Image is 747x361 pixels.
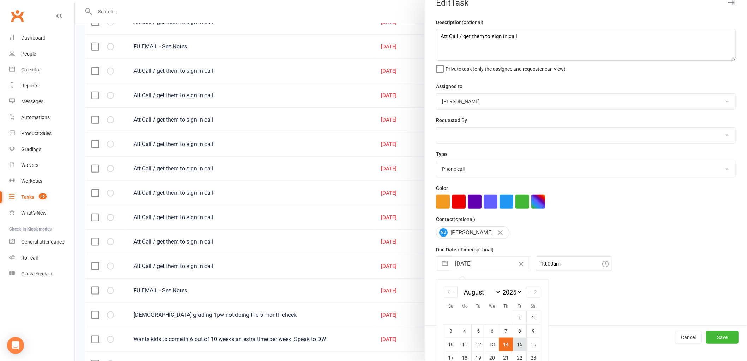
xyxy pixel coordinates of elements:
[9,205,74,221] a: What's New
[476,304,480,309] small: Tu
[458,324,472,338] td: Monday, August 4, 2025
[461,304,468,309] small: Mo
[21,35,46,41] div: Dashboard
[436,18,483,26] label: Description
[436,82,462,90] label: Assigned to
[436,246,494,254] label: Due Date / Time
[9,189,74,205] a: Tasks 45
[21,146,41,152] div: Gradings
[21,178,42,184] div: Workouts
[436,184,448,192] label: Color
[527,286,540,298] div: Move forward to switch to the next month.
[21,130,52,136] div: Product Sales
[9,157,74,173] a: Waivers
[444,324,458,338] td: Sunday, August 3, 2025
[706,331,739,344] button: Save
[9,141,74,157] a: Gradings
[21,115,50,120] div: Automations
[39,193,47,199] span: 45
[436,215,475,223] label: Contact
[9,110,74,126] a: Automations
[503,304,508,309] small: Th
[21,67,41,72] div: Calendar
[472,324,485,338] td: Tuesday, August 5, 2025
[7,337,24,354] div: Open Intercom Messenger
[21,194,34,200] div: Tasks
[515,257,527,270] button: Clear Date
[21,271,52,276] div: Class check-in
[489,304,495,309] small: We
[436,116,467,124] label: Requested By
[518,304,521,309] small: Fr
[9,94,74,110] a: Messages
[436,150,447,158] label: Type
[458,338,472,351] td: Monday, August 11, 2025
[444,286,458,298] div: Move backward to switch to the previous month.
[472,338,485,351] td: Tuesday, August 12, 2025
[499,324,513,338] td: Thursday, August 7, 2025
[454,216,475,222] small: (optional)
[9,250,74,266] a: Roll call
[21,83,38,88] div: Reports
[444,338,458,351] td: Sunday, August 10, 2025
[485,338,499,351] td: Wednesday, August 13, 2025
[513,324,527,338] td: Friday, August 8, 2025
[499,338,513,351] td: Selected. Thursday, August 14, 2025
[9,78,74,94] a: Reports
[21,210,47,216] div: What's New
[21,255,38,261] div: Roll call
[436,226,509,239] div: [PERSON_NAME]
[527,338,540,351] td: Saturday, August 16, 2025
[439,228,448,237] span: NJ
[472,247,494,252] small: (optional)
[9,126,74,141] a: Product Sales
[21,51,36,57] div: People
[8,7,26,25] a: Clubworx
[448,304,453,309] small: Su
[9,30,74,46] a: Dashboard
[9,62,74,78] a: Calendar
[9,173,74,189] a: Workouts
[527,324,540,338] td: Saturday, August 9, 2025
[436,278,477,286] label: Email preferences
[436,29,736,61] textarea: Att Call / get them to sign in call
[527,311,540,324] td: Saturday, August 2, 2025
[21,99,43,104] div: Messages
[513,338,527,351] td: Friday, August 15, 2025
[21,239,64,245] div: General attendance
[9,266,74,282] a: Class kiosk mode
[446,64,566,72] span: Private task (only the assignee and requester can view)
[485,324,499,338] td: Wednesday, August 6, 2025
[462,19,483,25] small: (optional)
[513,311,527,324] td: Friday, August 1, 2025
[21,162,38,168] div: Waivers
[675,331,702,344] button: Cancel
[531,304,536,309] small: Sa
[9,46,74,62] a: People
[9,234,74,250] a: General attendance kiosk mode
